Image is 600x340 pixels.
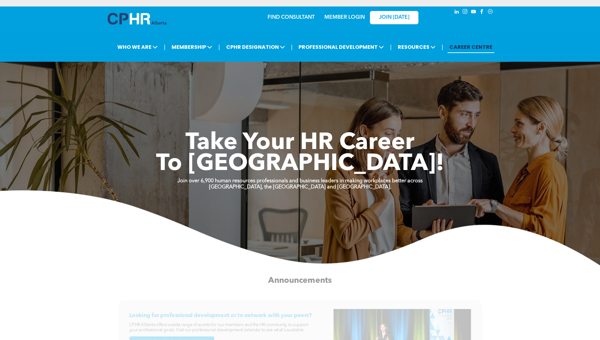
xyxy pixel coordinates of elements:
[396,41,437,53] span: RESOURCES
[129,313,312,318] span: Looking for professional development or to network with your peers?
[177,178,423,184] strong: Join over 6,900 human resources professionals and business leaders in making workplaces better ac...
[129,323,308,332] span: CPHR Alberta offers a wide range of events for our members and the HR community to support your p...
[170,41,214,53] span: MEMBERSHIP
[487,8,494,17] a: Social network
[390,40,392,54] li: |
[462,8,469,17] a: instagram
[379,15,409,21] span: JOIN [DATE]
[453,8,460,17] a: linkedin
[164,40,165,54] li: |
[370,11,418,24] a: JOIN [DATE]
[218,40,220,54] li: |
[224,41,287,53] span: CPHR DESIGNATION
[268,276,332,284] span: Announcements
[209,185,391,190] strong: [GEOGRAPHIC_DATA], the [GEOGRAPHIC_DATA] and [GEOGRAPHIC_DATA].
[324,15,365,20] a: MEMBER LOGIN
[115,41,160,53] span: WHO WE ARE
[479,8,486,17] a: facebook
[268,15,315,20] a: FIND CONSULTANT
[156,153,444,176] span: To [GEOGRAPHIC_DATA]!
[297,41,386,53] span: PROFESSIONAL DEVELOPMENT
[470,8,477,17] a: youtube
[185,132,415,155] span: Take Your HR Career
[442,40,443,54] li: |
[291,40,293,54] li: |
[108,13,166,25] img: A blue and white logo for cp alberta
[447,41,494,53] a: CAREER CENTRE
